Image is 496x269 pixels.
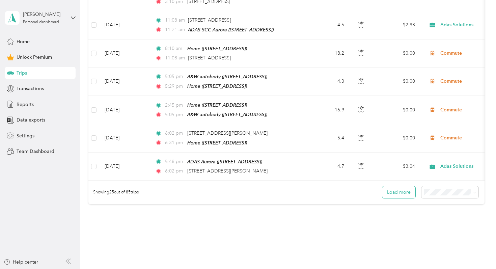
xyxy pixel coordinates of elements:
[305,153,350,181] td: 4.7
[17,54,52,61] span: Unlock Premium
[99,124,150,152] td: [DATE]
[373,68,420,96] td: $0.00
[305,124,350,152] td: 5.4
[4,259,38,266] button: Help center
[17,148,54,155] span: Team Dashboard
[187,168,268,174] span: [STREET_ADDRESS][PERSON_NAME]
[165,139,184,146] span: 6:31 pm
[99,39,150,68] td: [DATE]
[165,111,184,118] span: 5:05 pm
[99,96,150,124] td: [DATE]
[187,83,247,89] span: Home ([STREET_ADDRESS])
[165,158,184,165] span: 5:48 pm
[165,73,184,80] span: 5:05 pm
[165,17,185,24] span: 11:08 am
[165,45,184,52] span: 8:10 am
[17,116,45,124] span: Data exports
[188,55,231,61] span: [STREET_ADDRESS]
[373,153,420,181] td: $3.04
[165,130,184,137] span: 6:02 pm
[99,68,150,96] td: [DATE]
[187,112,267,117] span: A&W autobody ([STREET_ADDRESS])
[165,167,184,175] span: 6:02 pm
[187,46,247,51] span: Home ([STREET_ADDRESS])
[165,102,184,109] span: 2:45 pm
[17,132,34,139] span: Settings
[187,74,267,79] span: A&W autobody ([STREET_ADDRESS])
[458,231,496,269] iframe: Everlance-gr Chat Button Frame
[165,26,185,33] span: 11:21 am
[382,186,415,198] button: Load more
[99,11,150,39] td: [DATE]
[187,130,268,136] span: [STREET_ADDRESS][PERSON_NAME]
[17,70,27,77] span: Trips
[187,102,247,108] span: Home ([STREET_ADDRESS])
[373,124,420,152] td: $0.00
[88,189,139,195] span: Showing 25 out of 85 trips
[23,11,65,18] div: [PERSON_NAME]
[187,140,247,145] span: Home ([STREET_ADDRESS])
[17,101,34,108] span: Reports
[17,38,30,45] span: Home
[165,54,185,62] span: 11:08 am
[373,39,420,68] td: $0.00
[305,39,350,68] td: 18.2
[17,85,44,92] span: Transactions
[305,68,350,96] td: 4.3
[305,96,350,124] td: 16.9
[165,83,184,90] span: 5:29 pm
[373,96,420,124] td: $0.00
[187,159,262,164] span: ADAS Aurora ([STREET_ADDRESS])
[305,11,350,39] td: 4.5
[188,17,231,23] span: [STREET_ADDRESS]
[188,27,274,32] span: ADAS SCC Aurora ([STREET_ADDRESS])
[99,153,150,181] td: [DATE]
[373,11,420,39] td: $2.93
[23,20,59,24] div: Personal dashboard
